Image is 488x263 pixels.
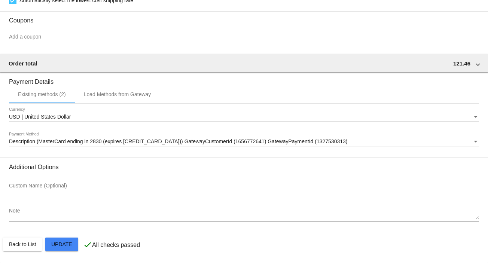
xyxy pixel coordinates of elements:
[9,34,479,40] input: Add a coupon
[9,241,36,247] span: Back to List
[84,91,151,97] div: Load Methods from Gateway
[18,91,66,97] div: Existing methods (2)
[9,114,479,120] mat-select: Currency
[9,163,479,171] h3: Additional Options
[9,11,479,24] h3: Coupons
[9,60,37,67] span: Order total
[9,138,347,144] span: Description (MasterCard ending in 2830 (expires [CREDIT_CARD_DATA])) GatewayCustomerId (165677264...
[83,240,92,249] mat-icon: check
[9,139,479,145] mat-select: Payment Method
[45,238,78,251] button: Update
[51,241,72,247] span: Update
[92,242,140,248] p: All checks passed
[9,73,479,85] h3: Payment Details
[9,183,76,189] input: Custom Name (Optional)
[3,238,42,251] button: Back to List
[9,114,71,120] span: USD | United States Dollar
[453,60,470,67] span: 121.46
